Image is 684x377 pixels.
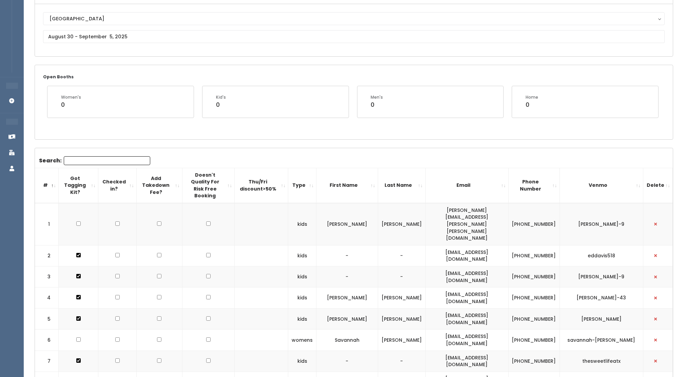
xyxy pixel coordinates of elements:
[182,168,235,203] th: Doesn't Quality For Risk Free Booking : activate to sort column ascending
[508,330,560,351] td: [PHONE_NUMBER]
[508,287,560,309] td: [PHONE_NUMBER]
[560,309,643,330] td: [PERSON_NAME]
[35,330,59,351] td: 6
[560,330,643,351] td: savannah-[PERSON_NAME]
[378,168,425,203] th: Last Name: activate to sort column ascending
[425,309,508,330] td: [EMAIL_ADDRESS][DOMAIN_NAME]
[43,30,665,43] input: August 30 - September 5, 2025
[560,287,643,309] td: [PERSON_NAME]-43
[288,266,316,287] td: kids
[235,168,288,203] th: Thu/Fri discount&gt;50%: activate to sort column ascending
[560,245,643,266] td: eddavis518
[288,168,316,203] th: Type: activate to sort column ascending
[288,245,316,266] td: kids
[35,203,59,245] td: 1
[316,245,378,266] td: -
[378,245,425,266] td: -
[316,168,378,203] th: First Name: activate to sort column ascending
[425,287,508,309] td: [EMAIL_ADDRESS][DOMAIN_NAME]
[425,168,508,203] th: Email: activate to sort column ascending
[35,351,59,372] td: 7
[98,168,137,203] th: Checked in?: activate to sort column ascending
[35,309,59,330] td: 5
[288,351,316,372] td: kids
[425,245,508,266] td: [EMAIL_ADDRESS][DOMAIN_NAME]
[35,287,59,309] td: 4
[425,351,508,372] td: [EMAIL_ADDRESS][DOMAIN_NAME]
[425,203,508,245] td: [PERSON_NAME][EMAIL_ADDRESS][PERSON_NAME][PERSON_NAME][DOMAIN_NAME]
[526,94,538,100] div: Home
[137,168,182,203] th: Add Takedown Fee?: activate to sort column ascending
[508,168,560,203] th: Phone Number: activate to sort column ascending
[560,266,643,287] td: [PERSON_NAME]-9
[43,12,665,25] button: [GEOGRAPHIC_DATA]
[61,94,81,100] div: Women's
[378,351,425,372] td: -
[508,309,560,330] td: [PHONE_NUMBER]
[35,266,59,287] td: 3
[50,15,658,22] div: [GEOGRAPHIC_DATA]
[378,266,425,287] td: -
[378,330,425,351] td: [PERSON_NAME]
[425,266,508,287] td: [EMAIL_ADDRESS][DOMAIN_NAME]
[526,100,538,109] div: 0
[378,309,425,330] td: [PERSON_NAME]
[64,156,150,165] input: Search:
[59,168,98,203] th: Got Tagging Kit?: activate to sort column ascending
[560,203,643,245] td: [PERSON_NAME]-9
[508,266,560,287] td: [PHONE_NUMBER]
[316,330,378,351] td: Savannah
[643,168,672,203] th: Delete: activate to sort column ascending
[288,309,316,330] td: kids
[216,94,226,100] div: Kid's
[378,203,425,245] td: [PERSON_NAME]
[378,287,425,309] td: [PERSON_NAME]
[371,100,383,109] div: 0
[371,94,383,100] div: Men's
[508,203,560,245] td: [PHONE_NUMBER]
[288,287,316,309] td: kids
[508,245,560,266] td: [PHONE_NUMBER]
[508,351,560,372] td: [PHONE_NUMBER]
[39,156,150,165] label: Search:
[288,203,316,245] td: kids
[288,330,316,351] td: womens
[316,287,378,309] td: [PERSON_NAME]
[316,203,378,245] td: [PERSON_NAME]
[425,330,508,351] td: [EMAIL_ADDRESS][DOMAIN_NAME]
[316,266,378,287] td: -
[61,100,81,109] div: 0
[560,168,643,203] th: Venmo: activate to sort column ascending
[316,309,378,330] td: [PERSON_NAME]
[43,74,74,80] small: Open Booths
[216,100,226,109] div: 0
[316,351,378,372] td: -
[35,245,59,266] td: 2
[560,351,643,372] td: thesweetlifeatx
[35,168,59,203] th: #: activate to sort column descending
